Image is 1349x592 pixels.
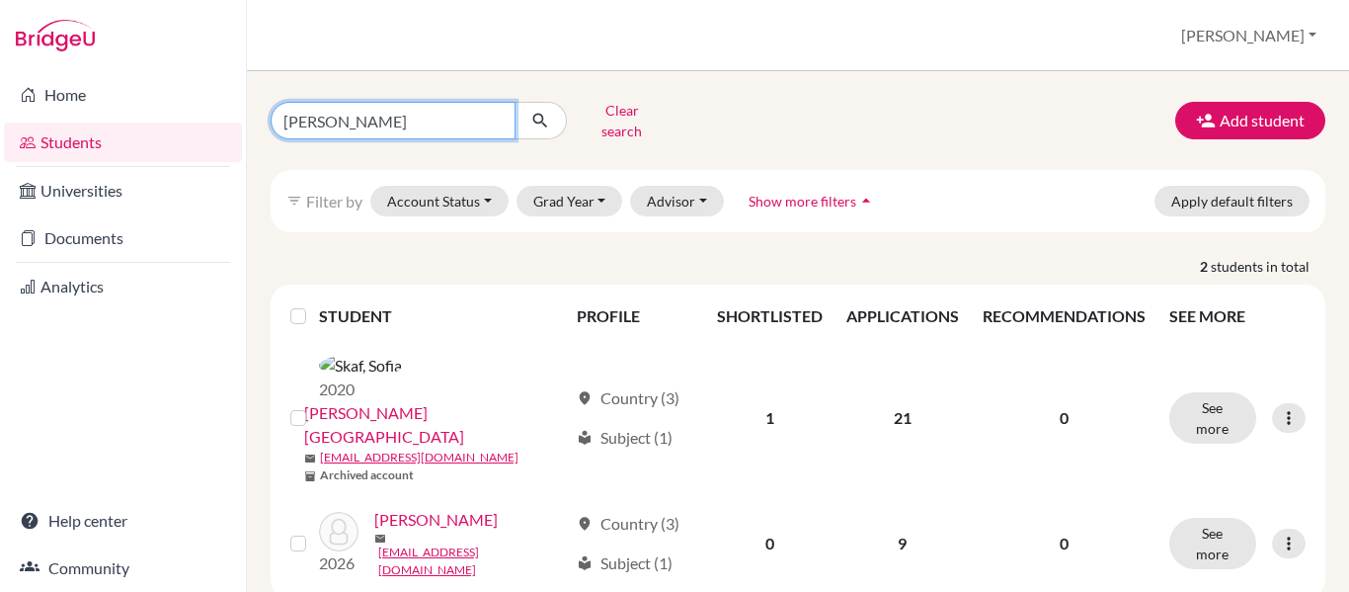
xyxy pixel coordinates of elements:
span: students in total [1211,256,1325,277]
a: [PERSON_NAME] [374,508,498,532]
button: Account Status [370,186,509,216]
td: 1 [705,340,834,496]
th: STUDENT [319,293,566,340]
a: Analytics [4,267,242,306]
a: Students [4,123,242,162]
th: PROFILE [565,293,704,340]
th: SEE MORE [1157,293,1317,340]
i: filter_list [286,193,302,209]
button: Show more filtersarrow_drop_up [732,186,893,216]
button: Apply default filters [1154,186,1309,216]
button: [PERSON_NAME] [1172,17,1325,54]
a: [PERSON_NAME][GEOGRAPHIC_DATA] [304,401,569,449]
span: local_library [577,555,593,571]
span: mail [304,453,316,465]
div: Country (3) [577,512,679,536]
a: Home [4,75,242,115]
span: location_on [577,390,593,406]
button: Advisor [630,186,724,216]
button: Grad Year [516,186,623,216]
img: Bridge-U [16,20,95,51]
p: 2020 [319,378,402,401]
th: RECOMMENDATIONS [971,293,1157,340]
td: 9 [834,496,971,591]
a: Universities [4,171,242,211]
button: See more [1169,392,1256,444]
button: Clear search [567,95,676,146]
span: location_on [577,516,593,532]
img: Skaf, Sofia [319,354,402,378]
div: Country (3) [577,386,679,410]
strong: 2 [1200,256,1211,277]
a: [EMAIL_ADDRESS][DOMAIN_NAME] [378,544,569,579]
span: mail [374,533,386,545]
span: local_library [577,430,593,446]
i: arrow_drop_up [856,191,876,211]
a: Community [4,549,242,588]
span: Filter by [306,192,362,211]
span: inventory_2 [304,470,316,482]
div: Subject (1) [577,551,673,575]
div: Subject (1) [577,426,673,450]
a: Documents [4,218,242,258]
td: 21 [834,340,971,496]
th: SHORTLISTED [705,293,834,340]
b: Archived account [320,466,414,484]
a: [EMAIL_ADDRESS][DOMAIN_NAME] [320,449,518,466]
input: Find student by name... [271,102,516,139]
p: 0 [983,532,1146,555]
span: Show more filters [749,193,856,210]
a: Help center [4,501,242,541]
td: 0 [705,496,834,591]
button: See more [1169,518,1256,569]
th: APPLICATIONS [834,293,971,340]
p: 2026 [319,551,358,575]
img: Skaf, Valentina [319,512,358,551]
button: Add student [1175,102,1325,139]
p: 0 [983,406,1146,430]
